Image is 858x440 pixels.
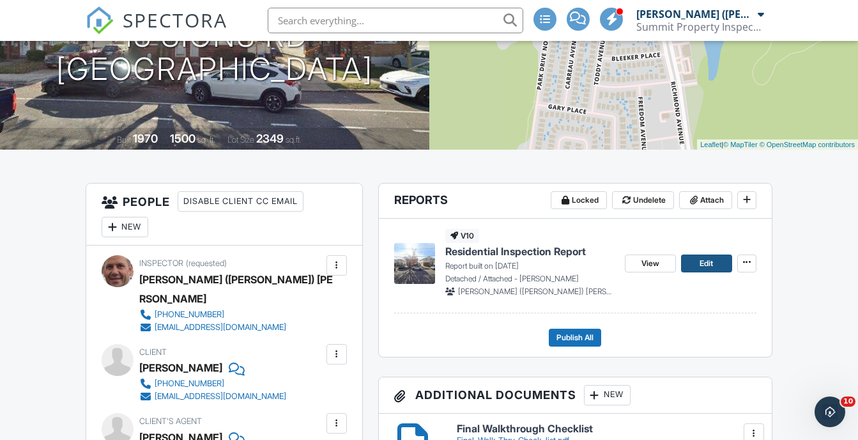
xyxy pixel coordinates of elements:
a: [EMAIL_ADDRESS][DOMAIN_NAME] [139,321,323,334]
input: Search everything... [268,8,523,33]
div: 1500 [170,132,195,145]
div: 2349 [256,132,284,145]
img: The Best Home Inspection Software - Spectora [86,6,114,35]
h6: Final Walkthrough Checklist [457,423,756,435]
span: Built [117,135,131,145]
span: Client's Agent [139,416,202,426]
span: SPECTORA [123,6,227,33]
span: Lot Size [227,135,254,145]
a: © MapTiler [723,141,758,148]
h3: People [86,184,362,246]
a: [EMAIL_ADDRESS][DOMAIN_NAME] [139,390,286,403]
a: © OpenStreetMap contributors [760,141,855,148]
div: [EMAIL_ADDRESS][DOMAIN_NAME] [155,391,286,402]
div: [PERSON_NAME] ([PERSON_NAME]) [PERSON_NAME] [139,270,333,308]
span: (requested) [186,258,227,268]
div: [PERSON_NAME] ([PERSON_NAME]) [PERSON_NAME] [636,8,755,20]
a: Leaflet [700,141,721,148]
span: Inspector [139,258,183,268]
div: | [697,139,858,150]
div: [EMAIL_ADDRESS][DOMAIN_NAME] [155,322,286,333]
span: 10 [841,397,855,407]
span: Client [139,347,167,357]
div: New [584,385,631,405]
span: sq.ft. [286,135,302,145]
div: Disable Client CC Email [178,191,303,212]
h3: Additional Documents [379,377,772,414]
div: Summit Property Inspectors [636,20,764,33]
a: [PHONE_NUMBER] [139,308,323,321]
div: [PERSON_NAME] [139,358,222,377]
a: SPECTORA [86,17,227,44]
div: [PHONE_NUMBER] [155,379,224,389]
div: New [102,217,148,237]
h1: 18 Signs Rd [GEOGRAPHIC_DATA] [56,19,373,87]
div: [PHONE_NUMBER] [155,310,224,320]
a: [PHONE_NUMBER] [139,377,286,390]
span: sq. ft. [197,135,215,145]
iframe: Intercom live chat [815,397,845,427]
div: 1970 [133,132,158,145]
